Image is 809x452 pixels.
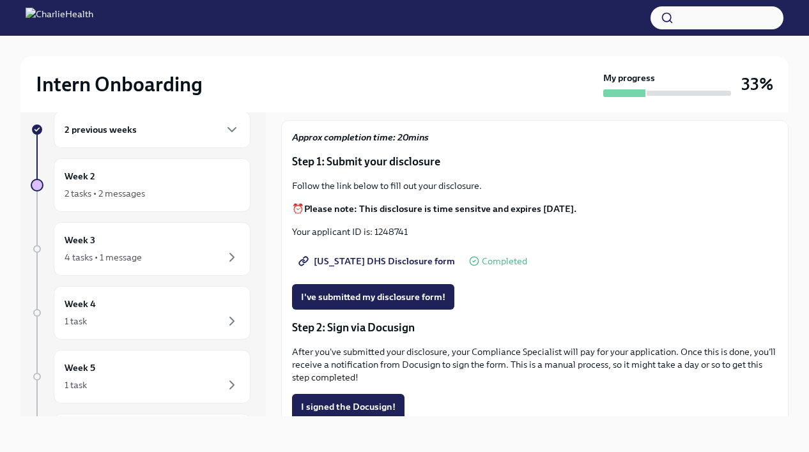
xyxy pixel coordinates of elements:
span: I've submitted my disclosure form! [301,290,445,303]
h2: Intern Onboarding [36,72,203,97]
p: Step 1: Submit your disclosure [292,154,778,169]
h6: Week 2 [65,169,95,183]
a: Week 34 tasks • 1 message [31,222,250,276]
p: After you've submitted your disclosure, your Compliance Specialist will pay for your application.... [292,345,778,384]
a: Week 41 task [31,286,250,340]
h6: 2 previous weeks [65,123,137,137]
div: 1 task [65,379,87,391]
div: 2 tasks • 2 messages [65,187,145,200]
p: Your applicant ID is: 1248741 [292,225,778,238]
a: [US_STATE] DHS Disclosure form [292,248,464,274]
a: Week 22 tasks • 2 messages [31,158,250,212]
div: 1 task [65,315,87,328]
p: ⏰ [292,202,778,215]
button: I signed the Docusign! [292,394,404,419]
strong: Approx completion time: 20mins [292,132,429,143]
span: [US_STATE] DHS Disclosure form [301,255,455,267]
a: Week 51 task [31,350,250,403]
span: Completed [482,257,527,266]
button: I've submitted my disclosure form! [292,284,454,310]
div: 2 previous weeks [54,111,250,148]
strong: My progress [603,72,655,84]
p: Follow the link below to fill out your disclosure. [292,179,778,192]
h3: 33% [741,73,773,96]
span: I signed the Docusign! [301,400,396,413]
img: CharlieHealth [26,8,93,28]
strong: Please note: This disclosure is time sensitve and expires [DATE]. [304,203,576,215]
div: 4 tasks • 1 message [65,251,142,264]
h6: Week 3 [65,233,95,247]
h6: Week 4 [65,297,96,311]
p: Step 2: Sign via Docusign [292,320,778,335]
h6: Week 5 [65,361,95,375]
